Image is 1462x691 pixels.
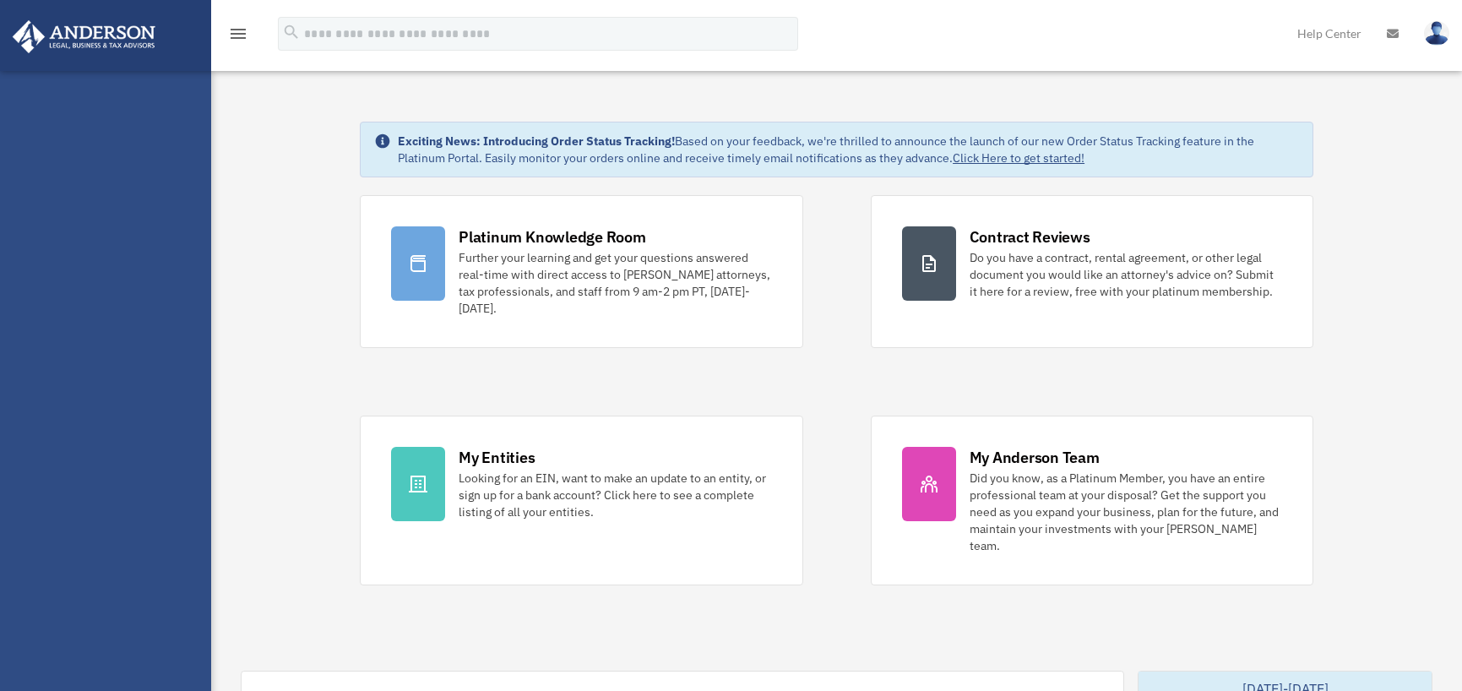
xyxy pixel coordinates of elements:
[398,133,675,149] strong: Exciting News: Introducing Order Status Tracking!
[953,150,1084,166] a: Click Here to get started!
[459,470,771,520] div: Looking for an EIN, want to make an update to an entity, or sign up for a bank account? Click her...
[360,416,802,585] a: My Entities Looking for an EIN, want to make an update to an entity, or sign up for a bank accoun...
[1424,21,1449,46] img: User Pic
[459,447,535,468] div: My Entities
[970,249,1282,300] div: Do you have a contract, rental agreement, or other legal document you would like an attorney's ad...
[970,226,1090,248] div: Contract Reviews
[398,133,1299,166] div: Based on your feedback, we're thrilled to announce the launch of our new Order Status Tracking fe...
[459,226,646,248] div: Platinum Knowledge Room
[871,195,1313,348] a: Contract Reviews Do you have a contract, rental agreement, or other legal document you would like...
[970,447,1100,468] div: My Anderson Team
[228,24,248,44] i: menu
[8,20,160,53] img: Anderson Advisors Platinum Portal
[871,416,1313,585] a: My Anderson Team Did you know, as a Platinum Member, you have an entire professional team at your...
[970,470,1282,554] div: Did you know, as a Platinum Member, you have an entire professional team at your disposal? Get th...
[459,249,771,317] div: Further your learning and get your questions answered real-time with direct access to [PERSON_NAM...
[282,23,301,41] i: search
[360,195,802,348] a: Platinum Knowledge Room Further your learning and get your questions answered real-time with dire...
[228,30,248,44] a: menu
